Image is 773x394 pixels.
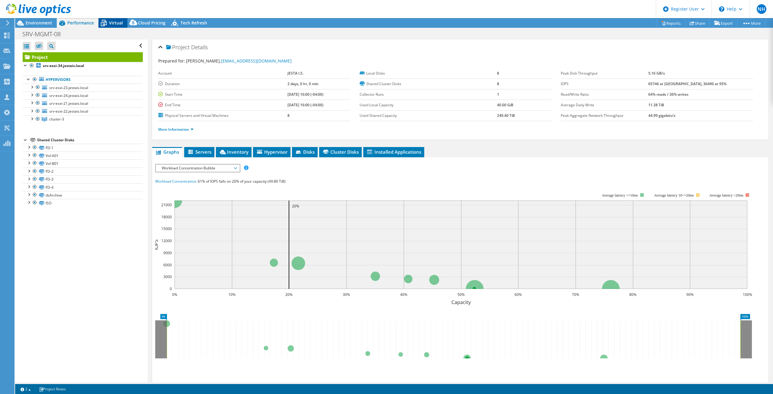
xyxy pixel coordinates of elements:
[366,149,421,155] span: Installed Applications
[23,91,143,99] a: srv-esxi-24.jestais.local
[497,102,513,107] b: 40.00 GiB
[572,292,579,297] text: 70%
[648,113,675,118] b: 44.99 gigabits/s
[654,193,694,197] tspan: Average latency 10<=20ms
[23,76,143,84] a: Hypervisors
[67,20,94,26] span: Performance
[23,107,143,115] a: srv-esxi-22.jestais.local
[295,149,315,155] span: Disks
[629,292,637,297] text: 80%
[158,70,287,76] label: Account
[602,193,638,197] tspan: Average latency <=10ms
[23,115,143,123] a: cluster-3
[737,18,765,28] a: More
[161,214,172,219] text: 18000
[49,101,88,106] span: srv-esxi-21.jestais.local
[287,71,303,76] b: JESTA I.S.
[138,20,165,26] span: Cloud Pricing
[23,183,143,191] a: FD-4
[360,70,497,76] label: Local Disks
[155,149,179,155] span: Graphs
[49,85,88,90] span: srv-esxi-23.jestais.local
[228,292,236,297] text: 10%
[161,238,172,243] text: 12000
[16,385,35,393] a: 2
[155,179,197,184] span: Workload Concentration:
[656,18,685,28] a: Reports
[170,286,172,291] text: 0
[163,274,172,279] text: 3000
[23,144,143,152] a: FD-1
[43,63,84,68] b: srv-esxi-34.jestais.local
[23,62,143,70] a: srv-esxi-34.jestais.local
[163,262,172,267] text: 6000
[158,58,185,64] label: Prepared for:
[256,149,287,155] span: Hypervisor
[49,109,88,114] span: srv-esxi-22.jestais.local
[23,52,143,62] a: Project
[181,20,207,26] span: Tech Refresh
[219,149,249,155] span: Inventory
[457,292,465,297] text: 50%
[109,20,123,26] span: Virtual
[23,175,143,183] a: FD-3
[719,6,724,12] svg: \n
[686,292,694,297] text: 90%
[360,102,497,108] label: Used Local Capacity
[186,58,292,64] span: [PERSON_NAME],
[561,113,648,119] label: Peak Aggregate Network Throughput
[153,239,159,250] text: IOPS
[710,18,738,28] a: Export
[287,102,323,107] b: [DATE] 16:00 (-04:00)
[23,191,143,199] a: dsArchive
[285,292,293,297] text: 20%
[287,113,290,118] b: 8
[191,43,208,51] span: Details
[161,226,172,231] text: 15000
[515,292,522,297] text: 60%
[158,91,287,98] label: Start Time
[360,113,497,119] label: Used Shared Capacity
[20,31,70,37] h1: SRV-MGMT-08
[158,113,287,119] label: Physical Servers and Virtual Machines
[648,92,688,97] b: 64% reads / 36% writes
[23,199,143,207] a: ISO
[322,149,359,155] span: Cluster Disks
[172,292,177,297] text: 0%
[23,99,143,107] a: srv-esxi-21.jestais.local
[287,92,323,97] b: [DATE] 16:00 (-04:00)
[497,92,499,97] b: 1
[26,20,52,26] span: Environment
[49,93,88,98] span: srv-esxi-24.jestais.local
[561,91,648,98] label: Read/Write Ratio
[158,127,194,132] a: More Information
[400,292,407,297] text: 40%
[685,18,710,28] a: Share
[360,91,497,98] label: Collector Runs
[343,292,350,297] text: 30%
[360,81,497,87] label: Shared Cluster Disks
[221,58,292,64] a: [EMAIL_ADDRESS][DOMAIN_NAME]
[159,165,236,172] span: Workload Concentration Bubble
[648,102,664,107] b: 11.38 TiB
[757,4,766,14] span: NH
[166,44,190,50] span: Project
[158,81,287,87] label: Duration
[561,81,648,87] label: IOPS
[497,71,499,76] b: 8
[497,81,499,86] b: 8
[37,136,143,144] div: Shared Cluster Disks
[743,292,752,297] text: 100%
[23,168,143,175] a: FD-2
[35,385,70,393] a: Project Notes
[648,81,726,86] b: 65746 at [GEOGRAPHIC_DATA], 36490 at 95%
[561,102,648,108] label: Average Daily Write
[287,81,319,86] b: 2 days, 0 hr, 0 min
[198,179,286,184] span: 61% of IOPS falls on 20% of your capacity (49.89 TiB)
[161,202,172,207] text: 21000
[23,152,143,159] a: Vol-A01
[187,149,211,155] span: Servers
[163,250,172,255] text: 9000
[648,71,665,76] b: 5.16 GB/s
[49,117,64,122] span: cluster-3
